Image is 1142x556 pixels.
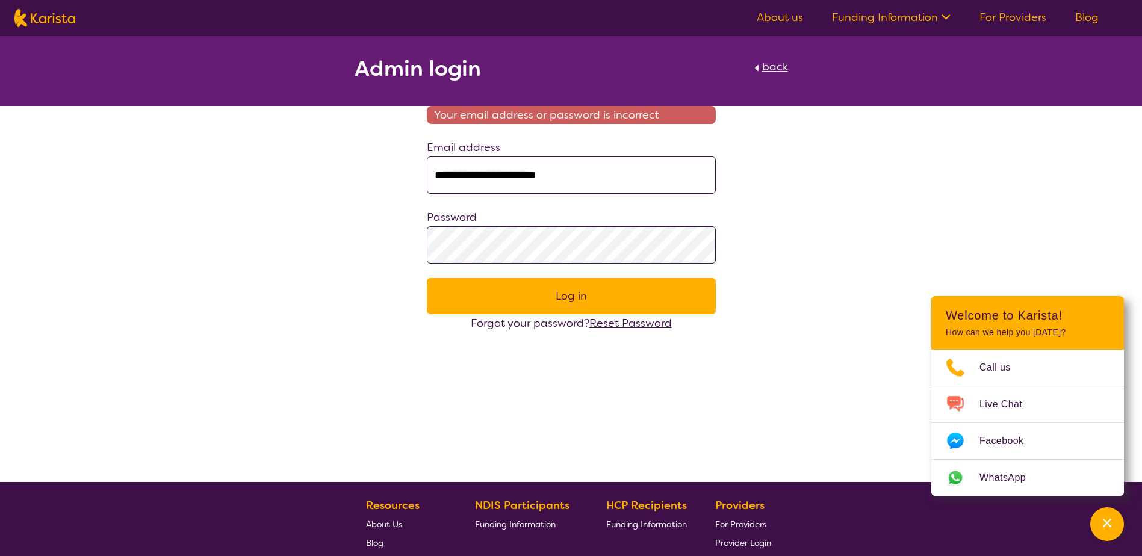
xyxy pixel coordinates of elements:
[715,533,771,552] a: Provider Login
[751,58,788,84] a: back
[427,140,500,155] label: Email address
[589,316,672,330] a: Reset Password
[715,537,771,548] span: Provider Login
[427,278,716,314] button: Log in
[606,519,687,530] span: Funding Information
[475,519,556,530] span: Funding Information
[14,9,75,27] img: Karista logo
[979,395,1037,413] span: Live Chat
[715,514,771,533] a: For Providers
[946,327,1109,338] p: How can we help you [DATE]?
[427,106,716,124] span: Your email address or password is incorrect
[979,469,1040,487] span: WhatsApp
[715,498,765,513] b: Providers
[715,519,766,530] span: For Providers
[946,308,1109,323] h2: Welcome to Karista!
[606,514,687,533] a: Funding Information
[979,10,1046,25] a: For Providers
[931,296,1124,496] div: Channel Menu
[427,210,477,224] label: Password
[757,10,803,25] a: About us
[931,350,1124,496] ul: Choose channel
[475,514,579,533] a: Funding Information
[366,519,402,530] span: About Us
[979,432,1038,450] span: Facebook
[366,537,383,548] span: Blog
[366,514,447,533] a: About Us
[1090,507,1124,541] button: Channel Menu
[979,359,1025,377] span: Call us
[355,58,481,79] h2: Admin login
[606,498,687,513] b: HCP Recipients
[1075,10,1099,25] a: Blog
[427,314,716,332] div: Forgot your password?
[832,10,951,25] a: Funding Information
[762,60,788,74] span: back
[475,498,569,513] b: NDIS Participants
[366,498,420,513] b: Resources
[366,533,447,552] a: Blog
[931,460,1124,496] a: Web link opens in a new tab.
